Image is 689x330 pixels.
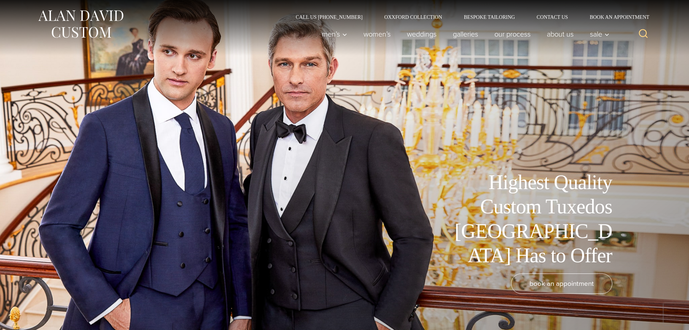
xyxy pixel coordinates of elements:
a: Book an Appointment [579,14,652,20]
span: Sale [590,30,609,38]
nav: Primary Navigation [314,27,613,41]
a: About Us [539,27,582,41]
span: Men’s [322,30,347,38]
a: Call Us [PHONE_NUMBER] [285,14,374,20]
nav: Secondary Navigation [285,14,652,20]
a: Oxxford Collection [373,14,453,20]
a: Bespoke Tailoring [453,14,526,20]
a: Our Process [486,27,539,41]
a: book an appointment [511,273,612,294]
span: book an appointment [529,278,594,289]
a: Contact Us [526,14,579,20]
a: Women’s [355,27,399,41]
a: Galleries [445,27,486,41]
a: weddings [399,27,445,41]
button: View Search Form [635,25,652,43]
h1: Highest Quality Custom Tuxedos [GEOGRAPHIC_DATA] Has to Offer [450,170,612,268]
img: Alan David Custom [37,8,124,40]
